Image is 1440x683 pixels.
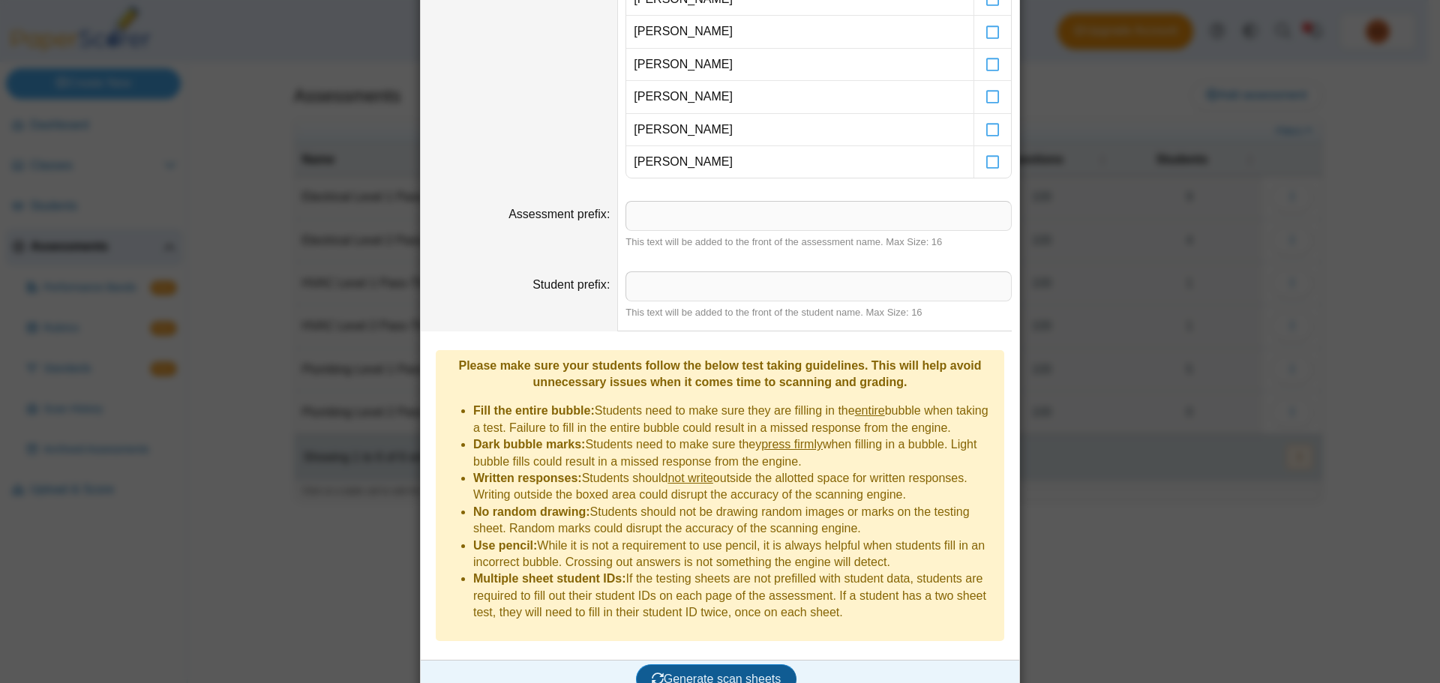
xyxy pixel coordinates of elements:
[473,472,582,484] b: Written responses:
[626,49,973,81] td: [PERSON_NAME]
[473,470,997,504] li: Students should outside the allotted space for written responses. Writing outside the boxed area ...
[473,436,997,470] li: Students need to make sure they when filling in a bubble. Light bubble fills could result in a mi...
[473,403,997,436] li: Students need to make sure they are filling in the bubble when taking a test. Failure to fill in ...
[473,438,585,451] b: Dark bubble marks:
[473,571,997,621] li: If the testing sheets are not prefilled with student data, students are required to fill out thei...
[458,359,981,388] b: Please make sure your students follow the below test taking guidelines. This will help avoid unne...
[473,505,590,518] b: No random drawing:
[855,404,885,417] u: entire
[626,114,973,146] td: [PERSON_NAME]
[626,16,973,48] td: [PERSON_NAME]
[473,572,626,585] b: Multiple sheet student IDs:
[626,81,973,113] td: [PERSON_NAME]
[626,146,973,178] td: [PERSON_NAME]
[667,472,712,484] u: not write
[625,306,1012,319] div: This text will be added to the front of the student name. Max Size: 16
[473,404,595,417] b: Fill the entire bubble:
[761,438,823,451] u: press firmly
[532,278,610,291] label: Student prefix
[473,538,997,571] li: While it is not a requirement to use pencil, it is always helpful when students fill in an incorr...
[625,235,1012,249] div: This text will be added to the front of the assessment name. Max Size: 16
[473,504,997,538] li: Students should not be drawing random images or marks on the testing sheet. Random marks could di...
[473,539,537,552] b: Use pencil:
[508,208,610,220] label: Assessment prefix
